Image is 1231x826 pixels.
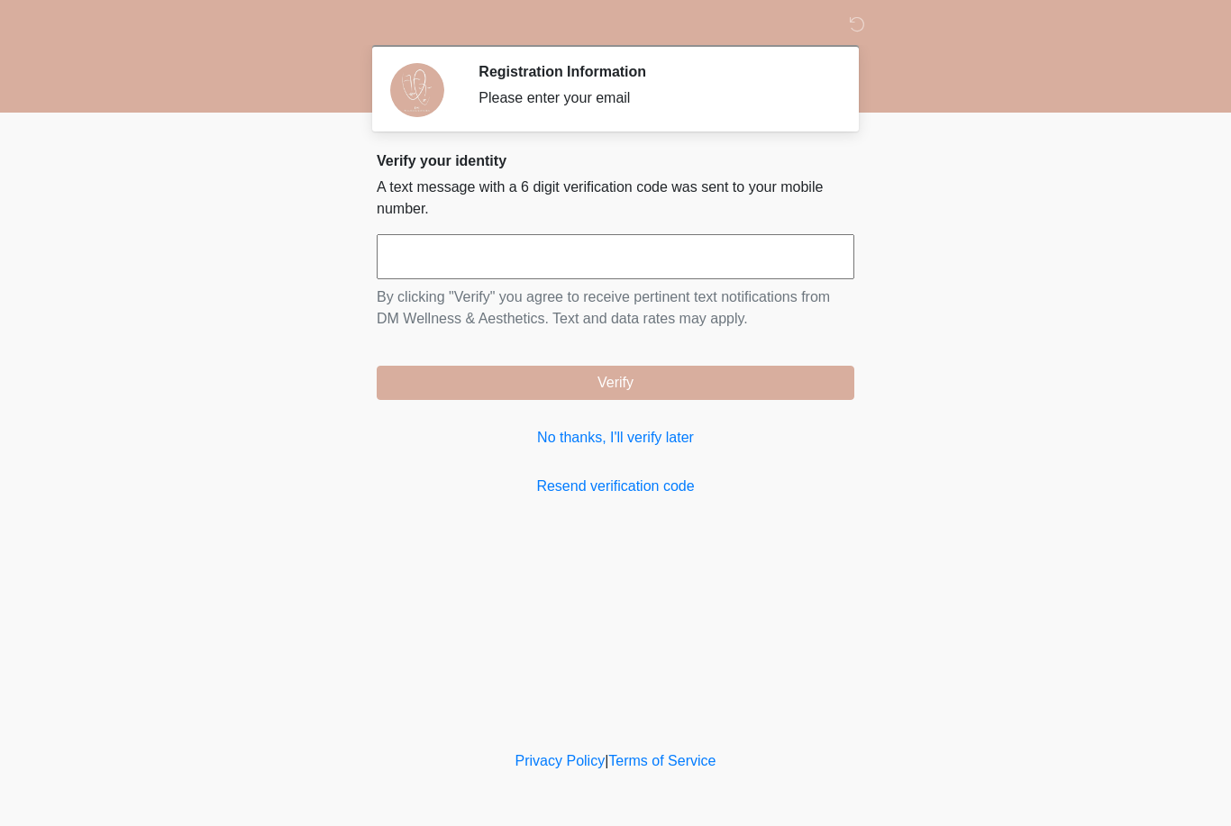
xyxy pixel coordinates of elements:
[479,63,827,80] h2: Registration Information
[515,753,606,768] a: Privacy Policy
[377,427,854,449] a: No thanks, I'll verify later
[605,753,608,768] a: |
[377,366,854,400] button: Verify
[390,63,444,117] img: Agent Avatar
[377,152,854,169] h2: Verify your identity
[359,14,382,36] img: DM Wellness & Aesthetics Logo
[377,177,854,220] p: A text message with a 6 digit verification code was sent to your mobile number.
[479,87,827,109] div: Please enter your email
[377,286,854,330] p: By clicking "Verify" you agree to receive pertinent text notifications from DM Wellness & Aesthet...
[377,476,854,497] a: Resend verification code
[608,753,716,768] a: Terms of Service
